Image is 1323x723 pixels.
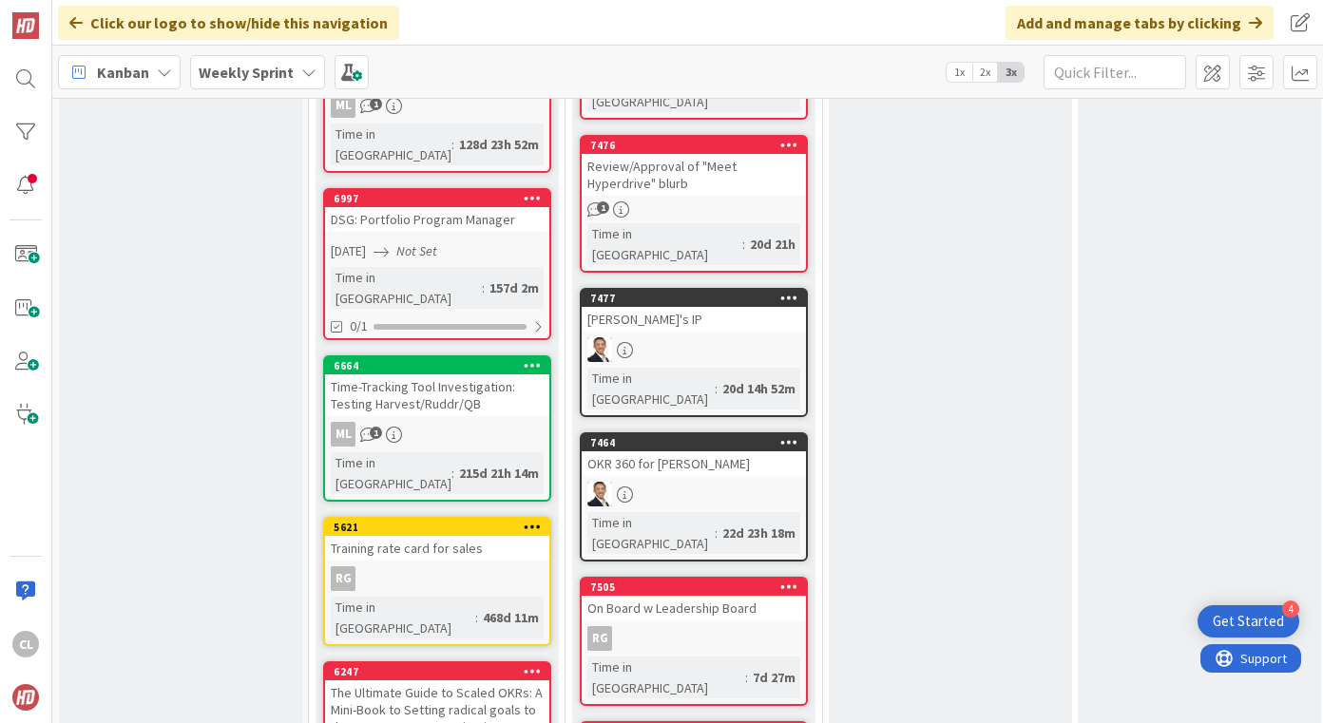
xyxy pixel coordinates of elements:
[587,482,612,506] img: SL
[587,223,742,265] div: Time in [GEOGRAPHIC_DATA]
[325,519,549,536] div: 5621
[582,596,806,620] div: On Board w Leadership Board
[597,201,609,214] span: 1
[370,427,382,439] span: 1
[334,665,549,678] div: 6247
[331,93,355,118] div: ML
[587,626,612,651] div: RG
[1213,612,1284,631] div: Get Started
[325,207,549,232] div: DSG: Portfolio Program Manager
[748,667,800,688] div: 7d 27m
[325,519,549,561] div: 5621Training rate card for sales
[582,451,806,476] div: OKR 360 for [PERSON_NAME]
[947,63,972,82] span: 1x
[587,656,745,698] div: Time in [GEOGRAPHIC_DATA]
[582,434,806,451] div: 7464
[199,63,294,82] b: Weekly Sprint
[587,512,715,554] div: Time in [GEOGRAPHIC_DATA]
[325,536,549,561] div: Training rate card for sales
[972,63,998,82] span: 2x
[331,422,355,447] div: ML
[334,521,549,534] div: 5621
[325,190,549,232] div: 6997DSG: Portfolio Program Manager
[582,290,806,307] div: 7477
[331,452,451,494] div: Time in [GEOGRAPHIC_DATA]
[582,434,806,476] div: 7464OKR 360 for [PERSON_NAME]
[582,579,806,620] div: 7505On Board w Leadership Board
[331,124,451,165] div: Time in [GEOGRAPHIC_DATA]
[582,290,806,332] div: 7477[PERSON_NAME]'s IP
[1198,605,1299,637] div: Open Get Started checklist, remaining modules: 4
[325,422,549,447] div: ML
[475,607,478,628] span: :
[587,368,715,409] div: Time in [GEOGRAPHIC_DATA]
[40,3,86,26] span: Support
[742,234,745,255] span: :
[590,580,806,594] div: 7505
[12,12,39,39] img: Visit kanbanzone.com
[582,137,806,154] div: 7476
[334,359,549,372] div: 6664
[1282,600,1299,618] div: 4
[97,61,149,84] span: Kanban
[454,463,544,484] div: 215d 21h 14m
[998,63,1024,82] span: 3x
[582,579,806,596] div: 7505
[350,316,368,336] span: 0/1
[331,267,482,309] div: Time in [GEOGRAPHIC_DATA]
[745,667,748,688] span: :
[482,277,485,298] span: :
[325,357,549,416] div: 6664Time-Tracking Tool Investigation: Testing Harvest/Ruddr/QB
[478,607,544,628] div: 468d 11m
[451,134,454,155] span: :
[454,134,544,155] div: 128d 23h 52m
[331,566,355,591] div: RG
[582,307,806,332] div: [PERSON_NAME]'s IP
[582,137,806,196] div: 7476Review/Approval of "Meet Hyperdrive" blurb
[582,337,806,362] div: SL
[590,139,806,152] div: 7476
[587,337,612,362] img: SL
[590,436,806,449] div: 7464
[745,234,800,255] div: 20d 21h
[485,277,544,298] div: 157d 2m
[325,663,549,680] div: 6247
[12,631,39,657] div: CL
[334,192,549,205] div: 6997
[1044,55,1186,89] input: Quick Filter...
[325,566,549,591] div: RG
[715,523,718,543] span: :
[715,378,718,399] span: :
[718,378,800,399] div: 20d 14h 52m
[582,626,806,651] div: RG
[718,523,800,543] div: 22d 23h 18m
[590,292,806,305] div: 7477
[370,98,382,110] span: 1
[451,463,454,484] span: :
[325,93,549,118] div: ML
[325,374,549,416] div: Time-Tracking Tool Investigation: Testing Harvest/Ruddr/QB
[331,241,366,261] span: [DATE]
[325,190,549,207] div: 6997
[1006,6,1274,40] div: Add and manage tabs by clicking
[12,684,39,711] img: avatar
[582,154,806,196] div: Review/Approval of "Meet Hyperdrive" blurb
[58,6,399,40] div: Click our logo to show/hide this navigation
[331,597,475,638] div: Time in [GEOGRAPHIC_DATA]
[582,482,806,506] div: SL
[325,357,549,374] div: 6664
[396,242,437,259] i: Not Set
